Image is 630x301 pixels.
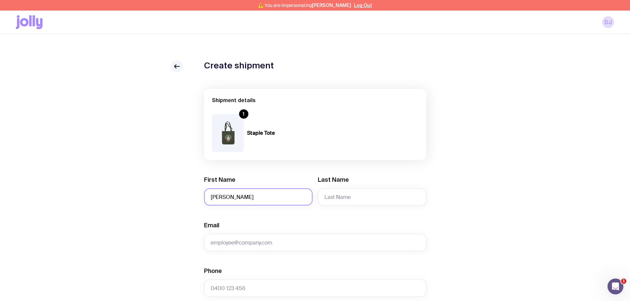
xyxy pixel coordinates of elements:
span: 1 [621,279,626,284]
label: Email [204,221,219,229]
h4: Staple Tote [247,130,311,136]
label: First Name [204,176,235,184]
iframe: Intercom live chat [608,279,623,294]
label: Phone [204,267,222,275]
button: Log Out [354,3,372,8]
a: DJ [602,16,614,28]
input: First Name [204,188,313,206]
input: 0400 123 456 [204,280,426,297]
label: Last Name [318,176,349,184]
h2: Shipment details [212,97,418,103]
input: Last Name [318,188,426,206]
h1: Create shipment [204,60,274,70]
input: employee@company.com [204,234,426,251]
span: [PERSON_NAME] [312,3,351,8]
span: ⚠️ You are impersonating [258,3,351,8]
div: 1 [239,109,248,119]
